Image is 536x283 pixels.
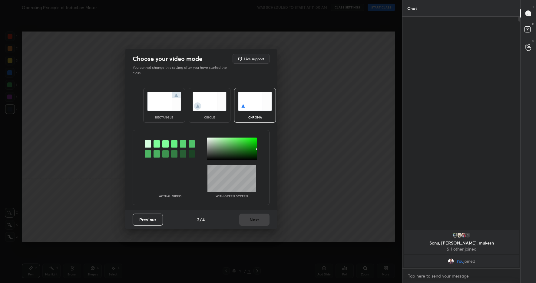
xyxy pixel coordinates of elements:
h4: 4 [202,216,205,223]
div: circle [197,116,222,119]
p: Chat [402,0,422,16]
button: Previous [133,214,163,226]
span: You [456,259,463,264]
img: db500a96215b46539d6c2ed345a88a13.jpg [461,232,467,238]
p: You cannot change this setting after you have started the class [133,65,231,76]
h2: Choose your video mode [133,55,202,63]
h5: Live support [244,57,264,61]
p: Actual Video [159,195,181,198]
img: 346f0f38a6c4438db66fc738dbaec893.jpg [448,258,454,264]
p: D [532,22,534,26]
img: chromaScreenIcon.c19ab0a0.svg [238,92,272,111]
span: joined [463,259,475,264]
img: 1996a41c05a54933bfa64e97c9bd7d8b.jpg [452,232,458,238]
p: Sonu, [PERSON_NAME], mukesh [408,241,515,245]
img: 9081843af544456586c459531e725913.jpg [456,232,462,238]
div: grid [402,228,521,268]
div: 1 [465,232,471,238]
p: With green screen [216,195,248,198]
p: & 1 other joined [408,247,515,251]
h4: / [200,216,202,223]
p: T [532,5,534,9]
img: normalScreenIcon.ae25ed63.svg [147,92,181,111]
div: chroma [243,116,267,119]
div: rectangle [152,116,176,119]
p: G [532,39,534,43]
img: circleScreenIcon.acc0effb.svg [193,92,227,111]
h4: 2 [197,216,199,223]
